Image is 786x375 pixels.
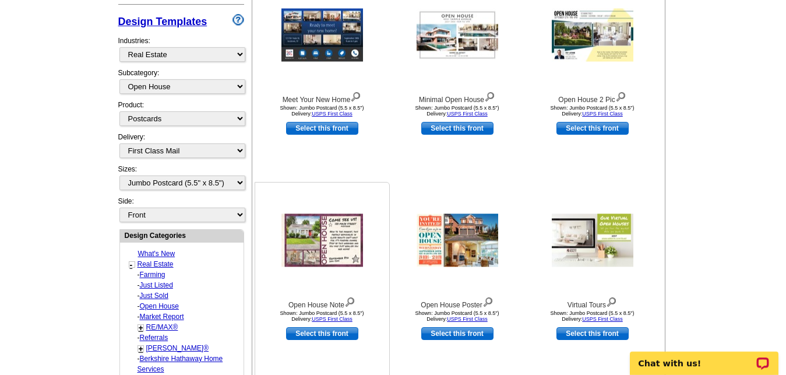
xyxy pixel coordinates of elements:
[622,338,786,375] iframe: LiveChat chat widget
[129,332,242,343] div: -
[118,16,207,27] a: Design Templates
[138,260,174,268] a: Real Estate
[281,9,363,62] img: Meet Your New Home
[421,122,494,135] a: use this design
[130,260,133,269] a: -
[118,100,244,132] div: Product:
[552,9,633,62] img: Open House 2 Pic
[118,196,244,223] div: Side:
[393,89,521,105] div: Minimal Open House
[528,295,657,310] div: Virtual Tours
[138,250,175,258] a: What's New
[417,214,498,267] img: Open House Poster
[129,290,242,301] div: -
[140,334,168,342] a: Referrals
[139,323,143,332] a: +
[258,89,386,105] div: Meet Your New Home
[139,344,143,353] a: +
[312,111,353,117] a: USPS First Class
[615,89,626,102] img: view design details
[312,316,353,322] a: USPS First Class
[140,292,168,300] a: Just Sold
[118,164,244,196] div: Sizes:
[118,132,244,164] div: Delivery:
[417,9,498,62] img: Minimal Open House
[528,89,657,105] div: Open House 2 Pic
[393,310,521,322] div: Shown: Jumbo Postcard (5.5 x 8.5") Delivery:
[258,105,386,117] div: Shown: Jumbo Postcard (5.5 x 8.5") Delivery:
[146,323,178,331] a: RE/MAX®
[344,295,355,307] img: view design details
[286,327,358,340] a: use this design
[258,295,386,310] div: Open House Note
[140,313,184,321] a: Market Report
[129,269,242,280] div: -
[120,230,244,241] div: Design Categories
[350,89,361,102] img: view design details
[393,295,521,310] div: Open House Poster
[447,316,488,322] a: USPS First Class
[484,89,495,102] img: view design details
[393,105,521,117] div: Shown: Jumbo Postcard (5.5 x 8.5") Delivery:
[140,302,179,310] a: Open House
[129,311,242,322] div: -
[129,280,242,290] div: -
[528,105,657,117] div: Shown: Jumbo Postcard (5.5 x 8.5") Delivery:
[129,301,242,311] div: -
[140,281,173,289] a: Just Listed
[556,122,629,135] a: use this design
[482,295,494,307] img: view design details
[582,111,623,117] a: USPS First Class
[118,30,244,68] div: Industries:
[138,355,223,373] a: Berkshire Hathaway Home Services
[129,353,242,374] div: -
[447,111,488,117] a: USPS First Class
[118,68,244,100] div: Subcategory:
[606,295,617,307] img: view design details
[528,310,657,322] div: Shown: Jumbo Postcard (5.5 x 8.5") Delivery:
[286,122,358,135] a: use this design
[232,14,244,26] img: design-wizard-help-icon.png
[556,327,629,340] a: use this design
[421,327,494,340] a: use this design
[281,214,363,267] img: Open House Note
[258,310,386,322] div: Shown: Jumbo Postcard (5.5 x 8.5") Delivery:
[552,214,633,267] img: Virtual Tours
[582,316,623,322] a: USPS First Class
[146,344,209,352] a: [PERSON_NAME]®
[140,271,165,279] a: Farming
